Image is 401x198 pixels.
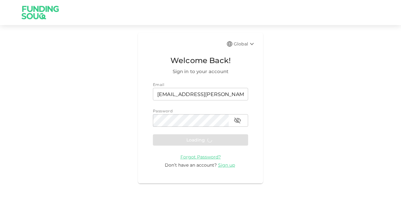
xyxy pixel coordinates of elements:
div: Global [234,40,256,48]
span: Password [153,109,173,113]
span: Sign in to your account [153,68,248,75]
input: email [153,88,248,100]
span: Don’t have an account? [165,162,217,168]
span: Email [153,82,164,87]
span: Sign up [218,162,235,168]
span: Forgot Password? [180,154,221,160]
input: password [153,114,229,127]
a: Forgot Password? [180,154,221,160]
span: Welcome Back! [153,55,248,67]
